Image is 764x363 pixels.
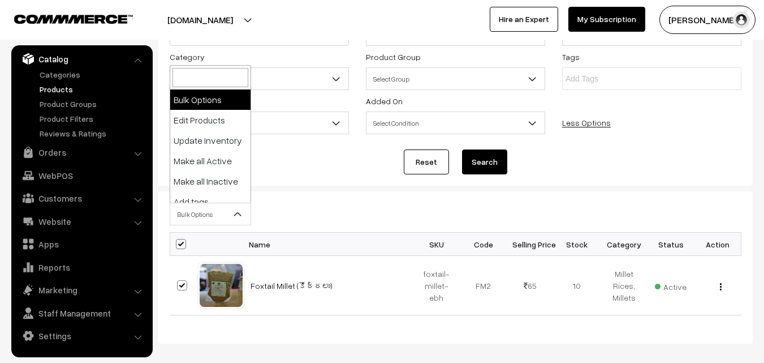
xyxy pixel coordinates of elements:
a: Apps [14,234,149,254]
span: Select Category [170,67,349,90]
a: Reset [404,150,449,174]
a: Hire an Expert [490,7,558,32]
th: Action [694,233,741,256]
th: Stock [554,233,601,256]
span: Select Group [366,69,545,89]
button: [PERSON_NAME] [659,6,756,34]
span: Select Category [170,69,348,89]
label: Tags [562,51,580,63]
a: Categories [37,69,149,80]
span: Active [655,278,687,293]
a: Settings [14,326,149,346]
li: Update Inventory [170,130,251,151]
td: 10 [554,256,601,315]
a: Products [37,83,149,95]
li: Add tags [170,191,251,212]
img: user [733,11,750,28]
label: Category [170,51,205,63]
th: Status [648,233,694,256]
th: Name [244,233,413,256]
a: Orders [14,142,149,163]
th: Category [601,233,648,256]
button: [DOMAIN_NAME] [128,6,273,34]
li: Make all Active [170,151,251,171]
span: Select Condition [366,113,545,133]
img: Menu [720,283,722,291]
td: Millet Rices, Millets [601,256,648,315]
a: Staff Management [14,303,149,323]
a: Catalog [14,49,149,69]
a: Marketing [14,280,149,300]
a: Website [14,211,149,232]
label: Product Group [366,51,421,63]
a: My Subscription [568,7,645,32]
input: Add Tags [566,73,664,85]
td: foxtail-millet-ebh [413,256,460,315]
td: 65 [507,256,554,315]
span: Select Condition [170,112,349,134]
li: Bulk Options [170,89,251,110]
span: Select Condition [170,113,348,133]
span: Bulk Options [170,204,251,224]
th: Code [460,233,507,256]
a: Product Groups [37,98,149,110]
a: WebPOS [14,165,149,186]
a: Customers [14,188,149,208]
span: Select Group [366,67,545,90]
label: Added On [366,95,403,107]
li: Edit Products [170,110,251,130]
th: SKU [413,233,460,256]
span: Bulk Options [170,203,251,225]
li: Make all Inactive [170,171,251,191]
a: Reviews & Ratings [37,127,149,139]
button: Search [462,150,507,174]
a: COMMMERCE [14,11,113,25]
span: Select Condition [366,112,545,134]
a: Product Filters [37,113,149,125]
img: COMMMERCE [14,15,133,23]
a: Reports [14,257,149,277]
td: FM2 [460,256,507,315]
th: Selling Price [507,233,554,256]
a: Foxtail Millet (కొర్రలు) [251,281,333,291]
a: Less Options [562,118,611,127]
